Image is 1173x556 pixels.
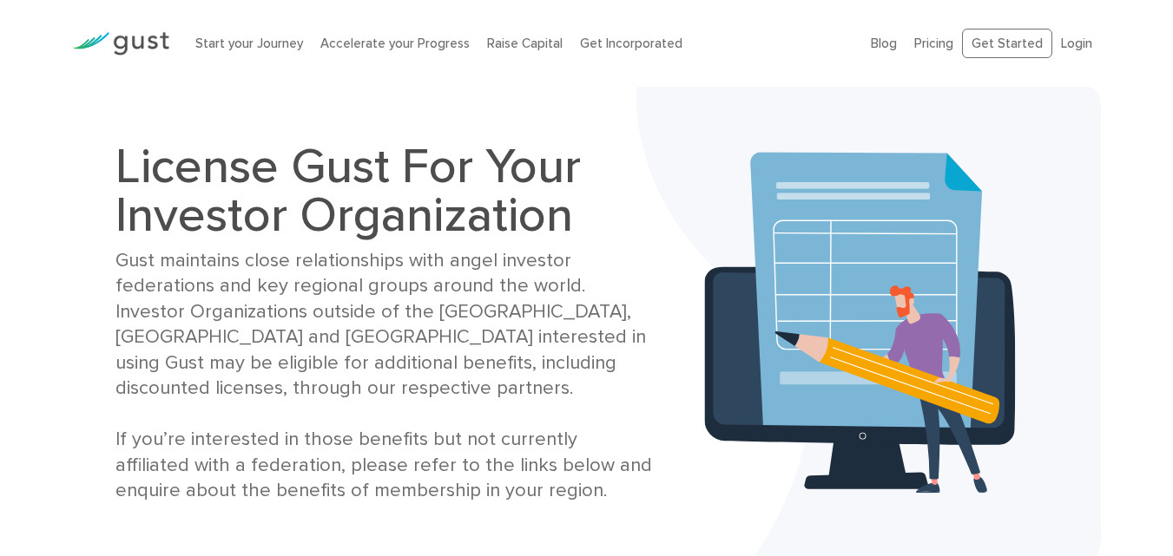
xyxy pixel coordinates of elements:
a: Get Started [962,29,1052,59]
a: Start your Journey [195,36,303,51]
a: Raise Capital [487,36,563,51]
a: Get Incorporated [580,36,682,51]
h1: License Gust For Your Investor Organization [115,142,655,239]
img: Gust Logo [72,32,169,56]
a: Accelerate your Progress [320,36,470,51]
a: Pricing [914,36,953,51]
div: Gust maintains close relationships with angel investor federations and key regional groups around... [115,248,655,504]
a: Login [1061,36,1092,51]
a: Blog [871,36,897,51]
